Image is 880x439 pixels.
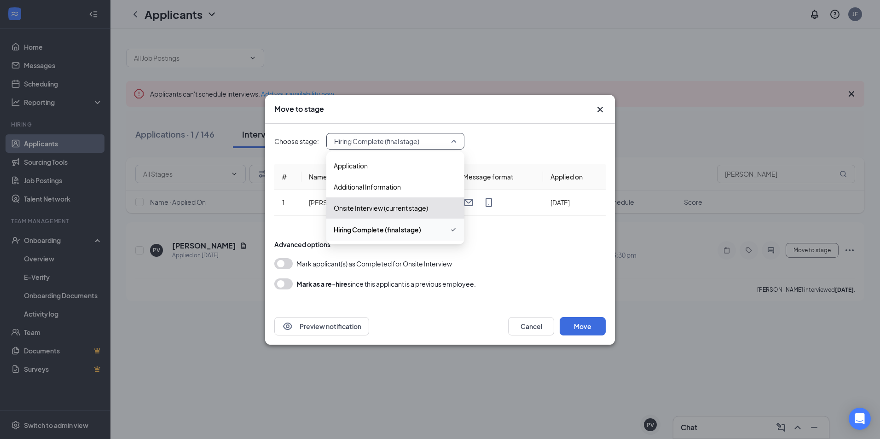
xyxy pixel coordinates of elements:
[296,278,476,289] div: since this applicant is a previous employee.
[334,182,401,192] span: Additional Information
[595,104,606,115] button: Close
[508,317,554,335] button: Cancel
[334,161,368,171] span: Application
[334,203,428,213] span: Onsite Interview (current stage)
[296,280,347,288] b: Mark as a re-hire
[560,317,606,335] button: Move
[274,136,319,146] span: Choose stage:
[463,197,474,208] svg: Email
[450,224,457,235] svg: Checkmark
[282,321,293,332] svg: Eye
[296,258,452,269] span: Mark applicant(s) as Completed for Onsite Interview
[274,317,369,335] button: EyePreview notification
[274,240,606,249] div: Advanced options
[543,190,606,216] td: [DATE]
[274,104,324,114] h3: Move to stage
[543,164,606,190] th: Applied on
[483,197,494,208] svg: MobileSms
[334,134,419,148] span: Hiring Complete (final stage)
[282,198,285,207] span: 1
[301,190,391,216] td: [PERSON_NAME]
[301,164,391,190] th: Name
[274,164,301,190] th: #
[595,104,606,115] svg: Cross
[334,225,421,235] span: Hiring Complete (final stage)
[849,408,871,430] div: Open Intercom Messenger
[456,164,543,190] th: Message format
